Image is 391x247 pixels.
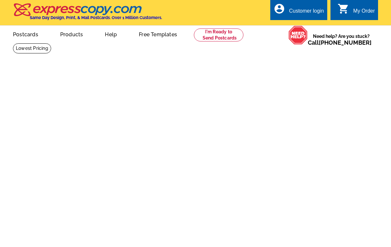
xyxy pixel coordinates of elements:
[288,26,308,45] img: help
[13,8,162,20] a: Same Day Design, Print, & Mail Postcards. Over 1 Million Customers.
[353,8,375,17] div: My Order
[319,39,372,46] a: [PHONE_NUMBER]
[50,26,94,41] a: Products
[308,39,372,46] span: Call
[274,7,324,15] a: account_circle Customer login
[289,8,324,17] div: Customer login
[95,26,127,41] a: Help
[308,33,375,46] span: Need help? Are you stuck?
[128,26,187,41] a: Free Templates
[338,7,375,15] a: shopping_cart My Order
[338,3,349,15] i: shopping_cart
[3,26,49,41] a: Postcards
[274,3,285,15] i: account_circle
[30,15,162,20] h4: Same Day Design, Print, & Mail Postcards. Over 1 Million Customers.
